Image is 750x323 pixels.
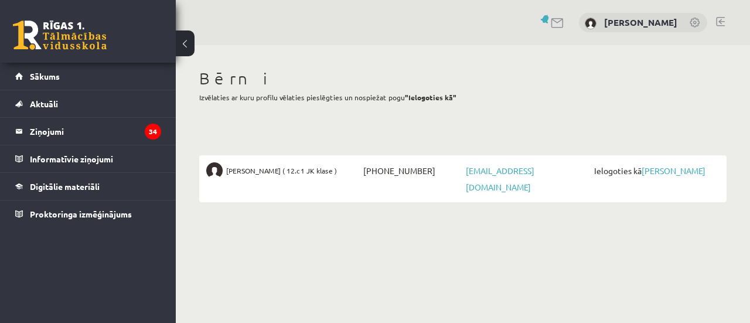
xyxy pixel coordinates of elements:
[206,162,223,179] img: Roberts Kukulis
[405,93,456,102] b: "Ielogoties kā"
[226,162,337,179] span: [PERSON_NAME] ( 12.c1 JK klase )
[15,90,161,117] a: Aktuāli
[642,165,705,176] a: [PERSON_NAME]
[360,162,463,179] span: [PHONE_NUMBER]
[30,181,100,192] span: Digitālie materiāli
[30,209,132,219] span: Proktoringa izmēģinājums
[30,98,58,109] span: Aktuāli
[466,165,534,192] a: [EMAIL_ADDRESS][DOMAIN_NAME]
[15,173,161,200] a: Digitālie materiāli
[15,145,161,172] a: Informatīvie ziņojumi
[199,92,727,103] p: Izvēlaties ar kuru profilu vēlaties pieslēgties un nospiežat pogu
[591,162,720,179] span: Ielogoties kā
[15,63,161,90] a: Sākums
[585,18,596,29] img: Ieva Guļevska
[30,118,161,145] legend: Ziņojumi
[145,124,161,140] i: 34
[15,118,161,145] a: Ziņojumi34
[604,16,677,28] a: [PERSON_NAME]
[199,69,727,89] h1: Bērni
[15,200,161,227] a: Proktoringa izmēģinājums
[30,71,60,81] span: Sākums
[30,145,161,172] legend: Informatīvie ziņojumi
[13,21,107,50] a: Rīgas 1. Tālmācības vidusskola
